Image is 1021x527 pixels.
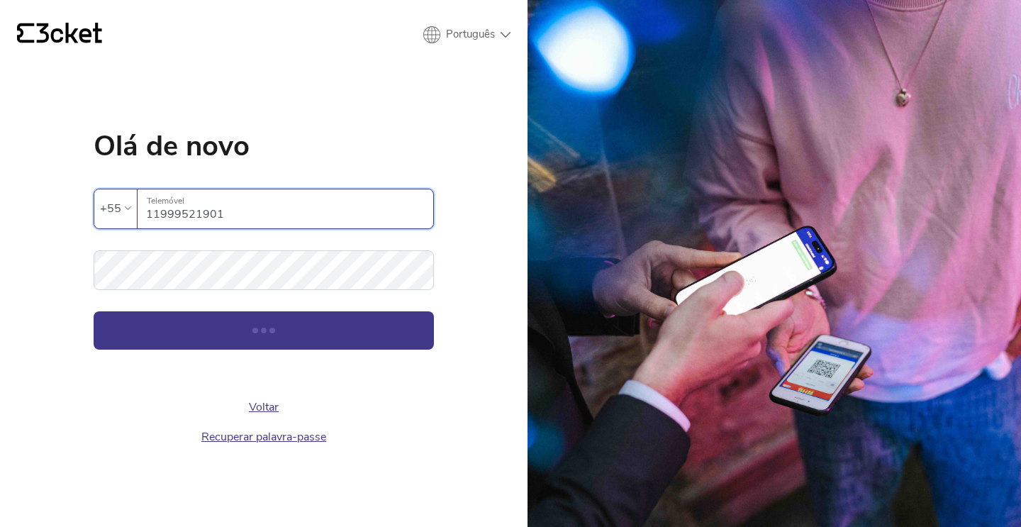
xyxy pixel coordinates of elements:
button: Entrar [94,311,434,350]
h1: Olá de novo [94,132,434,160]
a: Voltar [249,399,279,415]
input: Telemóvel [146,189,433,228]
label: Telemóvel [138,189,433,213]
a: Recuperar palavra-passe [201,429,326,445]
div: +55 [100,198,121,219]
g: {' '} [17,23,34,43]
a: {' '} [17,23,102,47]
label: Palavra-passe [94,250,434,274]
